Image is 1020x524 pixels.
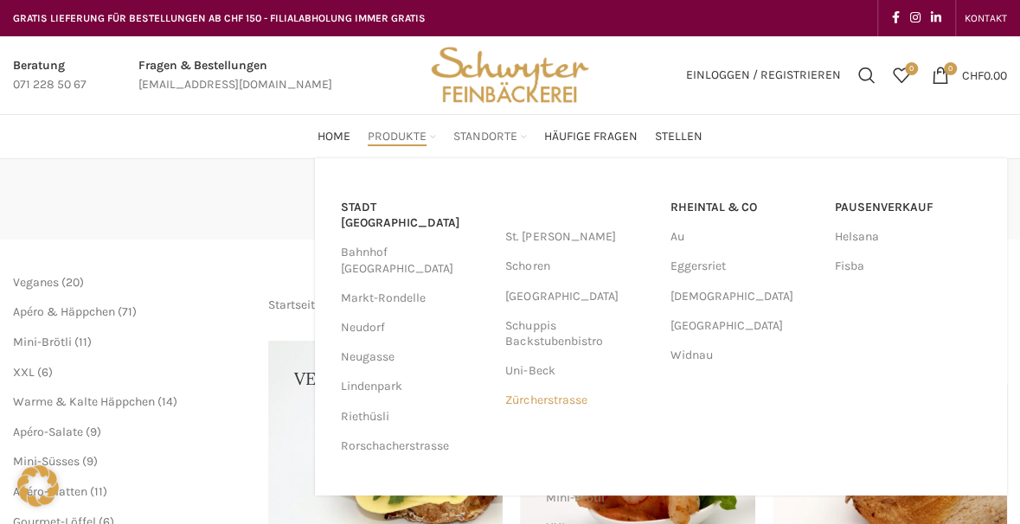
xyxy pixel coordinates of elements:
[13,12,426,24] span: GRATIS LIEFERUNG FÜR BESTELLUNGEN AB CHF 150 - FILIALABHOLUNG IMMER GRATIS
[42,365,48,380] span: 6
[505,252,652,281] a: Schoren
[670,311,817,341] a: [GEOGRAPHIC_DATA]
[544,129,638,145] span: Häufige Fragen
[318,129,350,145] span: Home
[66,275,80,290] span: 20
[544,119,638,154] a: Häufige Fragen
[425,67,594,81] a: Site logo
[13,275,59,290] a: Veganes
[884,58,919,93] div: Meine Wunschliste
[670,222,817,252] a: Au
[341,402,488,431] a: Riethüsli
[341,372,488,401] a: Lindenpark
[834,252,981,281] a: Fisba
[670,252,817,281] a: Eggersriet
[926,6,946,30] a: Linkedin social link
[962,67,1007,82] bdi: 0.00
[887,6,905,30] a: Facebook social link
[341,313,488,342] a: Neudorf
[686,69,841,81] span: Einloggen / Registrieren
[834,193,981,222] a: Pausenverkauf
[87,454,93,469] span: 9
[505,356,652,386] a: Uni-Beck
[13,304,115,319] a: Apéro & Häppchen
[965,12,1007,24] span: KONTAKT
[956,1,1016,35] div: Secondary navigation
[341,193,488,238] a: Stadt [GEOGRAPHIC_DATA]
[13,394,155,409] a: Warme & Kalte Häppchen
[318,119,350,154] a: Home
[122,304,132,319] span: 71
[90,425,97,439] span: 9
[505,311,652,356] a: Schuppis Backstubenbistro
[923,58,1016,93] a: 0 CHF0.00
[453,129,517,145] span: Standorte
[13,56,87,95] a: Infobox link
[505,282,652,311] a: [GEOGRAPHIC_DATA]
[670,341,817,370] a: Widnau
[268,296,321,315] a: Startseite
[268,296,369,315] nav: Breadcrumb
[368,129,427,145] span: Produkte
[94,484,103,499] span: 11
[4,119,1016,154] div: Main navigation
[884,58,919,93] a: 0
[368,119,436,154] a: Produkte
[453,119,527,154] a: Standorte
[425,36,594,114] img: Bäckerei Schwyter
[834,222,981,252] a: Helsana
[965,1,1007,35] a: KONTAKT
[944,62,957,75] span: 0
[670,193,817,222] a: RHEINTAL & CO
[138,56,332,95] a: Infobox link
[341,284,488,313] a: Markt-Rondelle
[505,386,652,415] a: Zürcherstrasse
[546,483,724,513] a: Mini-Brötli
[79,335,87,349] span: 11
[341,342,488,372] a: Neugasse
[341,238,488,283] a: Bahnhof [GEOGRAPHIC_DATA]
[13,365,35,380] a: XXL
[670,282,817,311] a: [DEMOGRAPHIC_DATA]
[655,119,702,154] a: Stellen
[677,58,850,93] a: Einloggen / Registrieren
[13,425,83,439] a: Apéro-Salate
[13,335,72,349] a: Mini-Brötli
[505,222,652,252] a: St. [PERSON_NAME]
[905,6,926,30] a: Instagram social link
[850,58,884,93] a: Suchen
[341,431,488,461] a: Rorschacherstrasse
[162,394,173,409] span: 14
[962,67,984,82] span: CHF
[905,62,918,75] span: 0
[655,129,702,145] span: Stellen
